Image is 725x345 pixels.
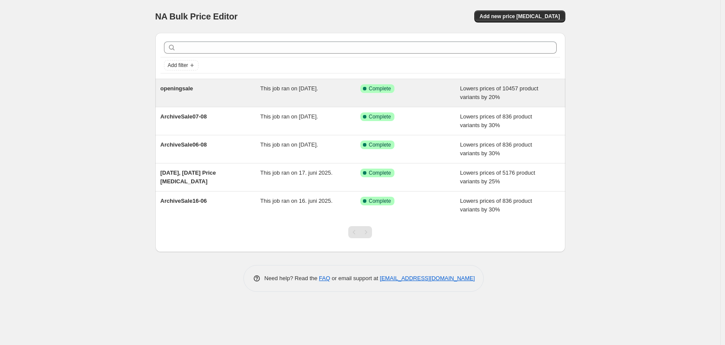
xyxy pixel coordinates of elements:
[460,85,538,100] span: Lowers prices of 10457 product variants by 20%
[260,85,318,92] span: This job ran on [DATE].
[155,12,238,21] span: NA Bulk Price Editor
[260,113,318,120] span: This job ran on [DATE].
[260,198,333,204] span: This job ran on 16. juni 2025.
[460,141,532,157] span: Lowers prices of 836 product variants by 30%
[260,141,318,148] span: This job ran on [DATE].
[460,169,535,185] span: Lowers prices of 5176 product variants by 25%
[474,10,565,22] button: Add new price [MEDICAL_DATA]
[460,198,532,213] span: Lowers prices of 836 product variants by 30%
[369,113,391,120] span: Complete
[161,169,216,185] span: [DATE], [DATE] Price [MEDICAL_DATA]
[348,226,372,238] nav: Pagination
[319,275,330,281] a: FAQ
[369,169,391,176] span: Complete
[161,85,193,92] span: openingsale
[330,275,380,281] span: or email support at
[265,275,319,281] span: Need help? Read the
[369,141,391,148] span: Complete
[369,198,391,204] span: Complete
[369,85,391,92] span: Complete
[161,141,207,148] span: ArchiveSale06-08
[161,113,207,120] span: ArchiveSale07-08
[164,60,199,70] button: Add filter
[380,275,475,281] a: [EMAIL_ADDRESS][DOMAIN_NAME]
[460,113,532,128] span: Lowers prices of 836 product variants by 30%
[161,198,207,204] span: ArchiveSale16-06
[479,13,560,20] span: Add new price [MEDICAL_DATA]
[260,169,333,176] span: This job ran on 17. juni 2025.
[168,62,188,69] span: Add filter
